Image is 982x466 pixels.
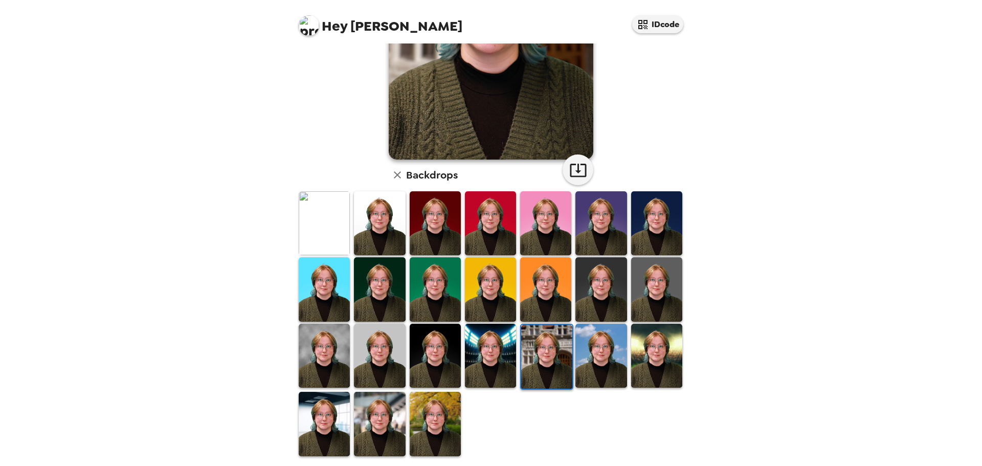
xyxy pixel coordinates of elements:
h6: Backdrops [406,167,458,183]
button: IDcode [632,15,683,33]
span: Hey [322,17,347,35]
img: profile pic [299,15,319,36]
span: [PERSON_NAME] [299,10,462,33]
img: Original [299,191,350,255]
